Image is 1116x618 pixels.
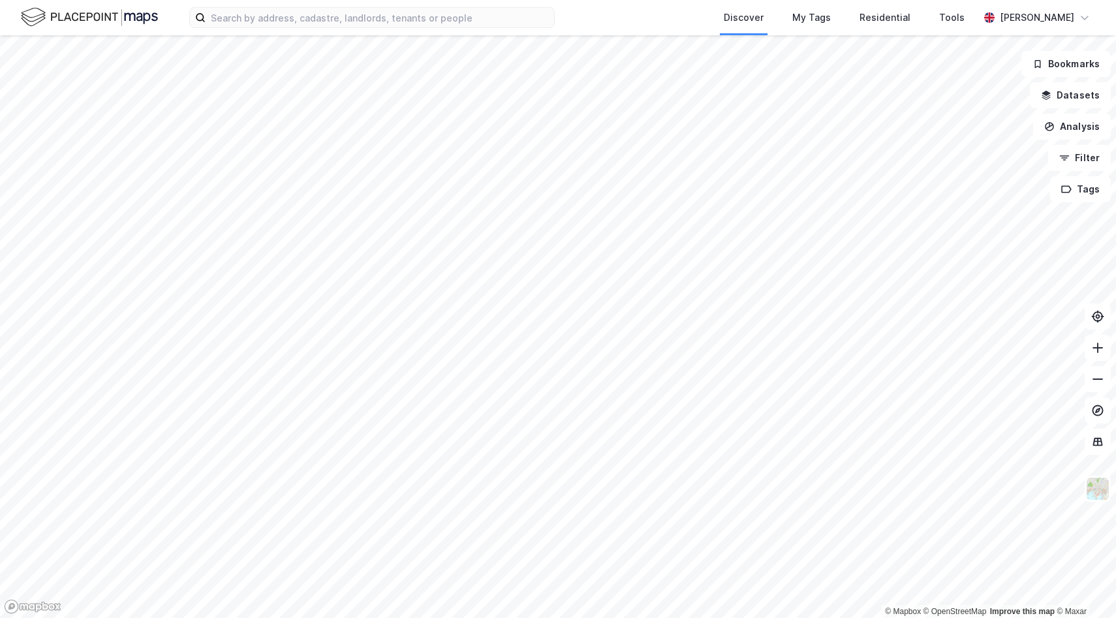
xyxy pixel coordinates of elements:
[1000,10,1074,25] div: [PERSON_NAME]
[21,6,158,29] img: logo.f888ab2527a4732fd821a326f86c7f29.svg
[724,10,764,25] div: Discover
[206,8,554,27] input: Search by address, cadastre, landlords, tenants or people
[860,10,910,25] div: Residential
[792,10,831,25] div: My Tags
[939,10,965,25] div: Tools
